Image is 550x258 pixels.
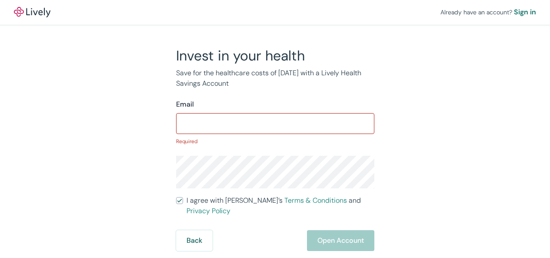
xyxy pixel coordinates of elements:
[176,68,374,89] p: Save for the healthcare costs of [DATE] with a Lively Health Savings Account
[14,7,50,17] a: LivelyLively
[176,137,374,145] p: Required
[440,7,536,17] div: Already have an account?
[176,47,374,64] h2: Invest in your health
[176,99,194,110] label: Email
[176,230,213,251] button: Back
[284,196,347,205] a: Terms & Conditions
[514,7,536,17] a: Sign in
[14,7,50,17] img: Lively
[187,195,374,216] span: I agree with [PERSON_NAME]’s and
[187,206,230,215] a: Privacy Policy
